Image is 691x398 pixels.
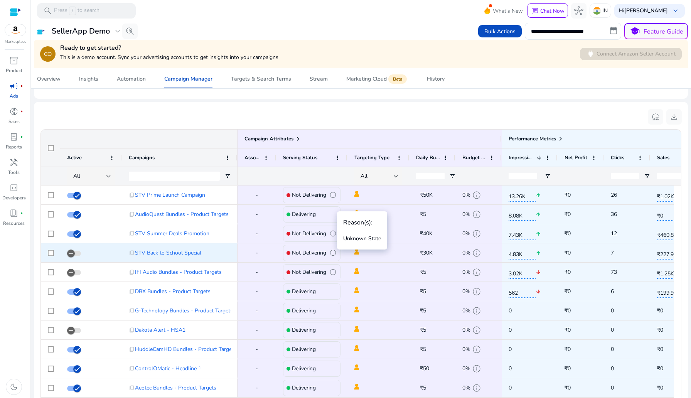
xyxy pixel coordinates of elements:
[611,361,643,376] span: 0
[129,192,135,198] span: content_copy
[43,6,52,15] span: search
[244,303,269,319] div: -
[135,245,201,261] span: STV Back to School Special
[472,364,481,373] span: info
[129,366,135,372] span: content_copy
[611,264,643,280] span: 73
[354,154,389,161] span: Targeting Type
[129,385,135,391] span: content_copy
[509,380,551,396] p: 0
[283,154,317,161] span: Serving Status
[462,245,470,261] span: 0%
[509,135,556,142] span: Performance Metrics
[484,27,516,35] span: Bulk Actions
[657,361,689,376] p: ₹0
[329,191,337,199] span: info
[79,76,98,82] div: Insights
[135,283,211,299] span: DBX Bundles - Product Targets
[509,227,536,240] span: 7.43K
[447,382,457,394] mat-icon: edit
[528,3,568,18] button: chatChat Now
[135,264,222,280] span: IFI Audio Bundles - Product Targets
[329,249,337,256] span: info
[420,268,426,276] span: ₹5
[244,361,269,376] div: -
[657,303,689,319] p: ₹0
[509,341,551,357] p: 0
[509,322,551,338] p: 0
[292,245,326,261] p: Not Delivering
[611,226,643,241] span: 12
[619,8,668,13] p: Hi
[462,341,470,357] span: 0%
[420,211,426,218] span: ₹5
[388,74,407,84] span: Beta
[10,93,18,99] p: Ads
[472,287,481,296] span: info
[671,6,680,15] span: keyboard_arrow_down
[509,154,534,161] span: Impressions
[565,268,571,276] span: ₹0
[657,285,684,298] span: ₹199.9
[611,206,643,222] span: 36
[129,308,135,314] span: content_copy
[536,284,541,300] mat-icon: arrow_downward
[462,187,470,203] span: 0%
[244,226,269,241] div: -
[244,206,269,222] div: -
[509,303,551,319] p: 0
[624,7,668,14] b: [PERSON_NAME]
[536,245,541,261] mat-icon: arrow_upward
[329,268,337,276] span: info
[244,135,293,142] span: Campaign Attributes
[602,4,608,17] p: IN
[447,305,457,317] mat-icon: edit
[472,229,481,238] span: info
[135,303,233,319] span: G-Technology Bundles - Product Targets
[43,49,52,59] span: link
[565,211,571,218] span: ₹0
[420,326,426,334] span: ₹5
[135,341,236,357] span: HuddleCamHD Bundles - Product Targets
[129,250,135,256] span: content_copy
[9,209,19,218] span: book_4
[8,118,20,125] p: Sales
[292,206,316,222] p: Delivering
[420,346,426,353] span: ₹5
[565,365,571,372] span: ₹0
[6,67,22,74] p: Product
[462,303,470,319] span: 0%
[420,230,433,237] span: ₹40K
[60,53,278,61] p: This is a demo account. Sync your advertising accounts to get insights into your campaigns
[544,173,551,179] button: Open Filter Menu
[644,27,683,36] p: Feature Guide
[9,382,19,391] span: dark_mode
[462,283,470,299] span: 0%
[420,249,433,256] span: ₹30K
[292,341,316,357] p: Delivering
[593,7,601,15] img: in.svg
[9,81,19,91] span: campaign
[565,249,571,256] span: ₹0
[292,303,316,319] p: Delivering
[462,264,470,280] span: 0%
[231,76,291,82] div: Targets & Search Terms
[60,44,278,52] h4: Ready to get started?
[657,208,684,221] span: ₹0
[657,189,684,202] span: ₹1.02K
[657,266,684,279] span: ₹1.25K
[447,209,457,220] mat-icon: edit
[611,187,643,203] span: 26
[574,6,583,15] span: hub
[565,384,571,391] span: ₹0
[9,183,19,192] span: code_blocks
[244,380,269,396] div: -
[52,27,110,36] h3: SellerApp Demo
[611,322,643,338] span: 0
[343,219,381,226] h4: Reason(s):
[135,226,209,241] span: STV Summer Deals Promotion
[125,27,135,36] span: search_insights
[472,383,481,393] span: info
[420,365,429,372] span: ₹50
[292,187,326,203] p: Not Delivering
